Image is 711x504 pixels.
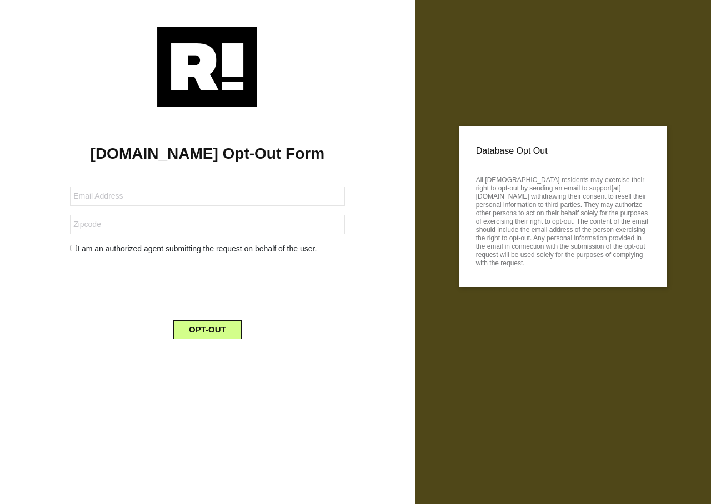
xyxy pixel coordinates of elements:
[123,264,292,307] iframe: reCAPTCHA
[70,215,344,234] input: Zipcode
[157,27,257,107] img: Retention.com
[62,243,353,255] div: I am an authorized agent submitting the request on behalf of the user.
[476,143,650,159] p: Database Opt Out
[17,144,398,163] h1: [DOMAIN_NAME] Opt-Out Form
[173,320,242,339] button: OPT-OUT
[70,187,344,206] input: Email Address
[476,173,650,268] p: All [DEMOGRAPHIC_DATA] residents may exercise their right to opt-out by sending an email to suppo...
